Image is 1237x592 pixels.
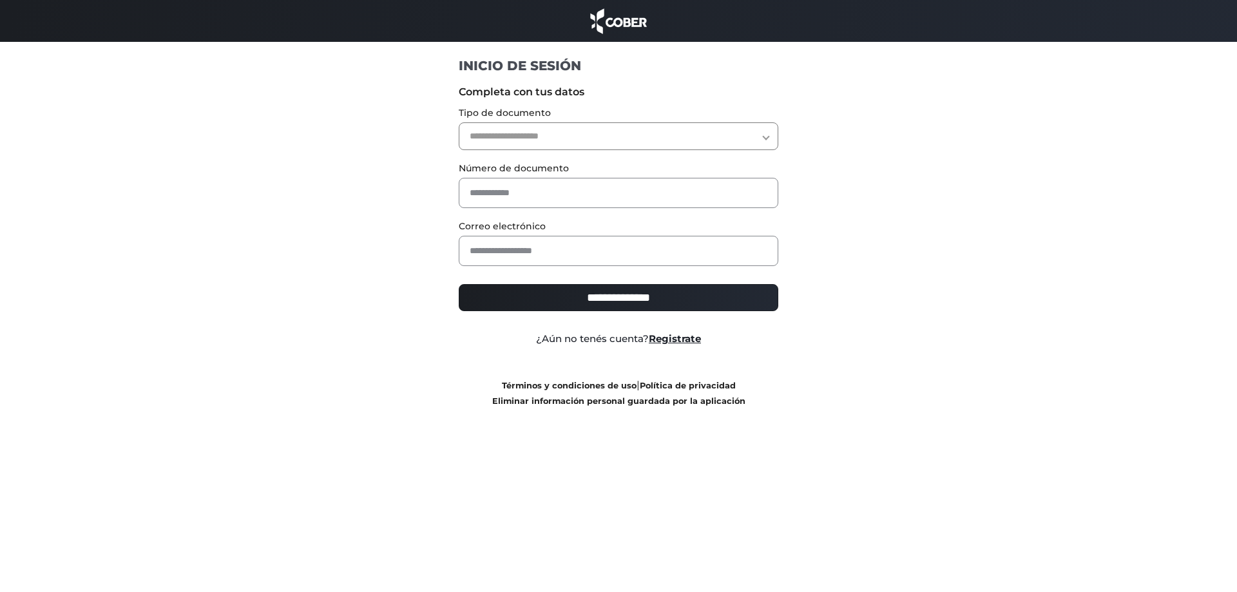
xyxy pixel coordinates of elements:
div: ¿Aún no tenés cuenta? [449,332,789,347]
label: Tipo de documento [459,106,779,120]
a: Registrate [649,332,701,345]
label: Completa con tus datos [459,84,779,100]
div: | [449,377,789,408]
a: Términos y condiciones de uso [502,381,637,390]
a: Eliminar información personal guardada por la aplicación [492,396,745,406]
a: Política de privacidad [640,381,736,390]
label: Correo electrónico [459,220,779,233]
img: cober_marca.png [587,6,650,35]
label: Número de documento [459,162,779,175]
h1: INICIO DE SESIÓN [459,57,779,74]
